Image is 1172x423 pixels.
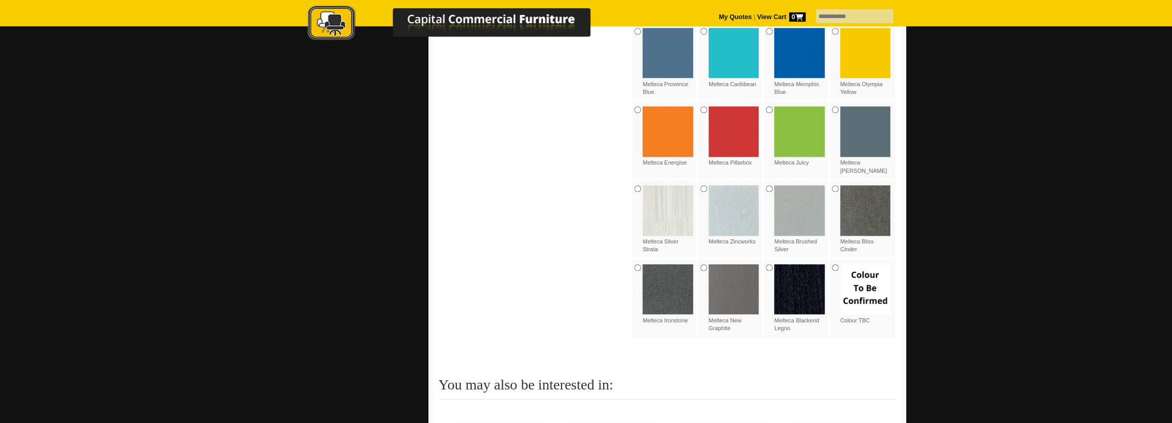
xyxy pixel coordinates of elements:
label: Melteca Juicy [774,106,825,167]
label: Melteca Brushed Silver [774,185,825,254]
img: Melteca Juicy [774,106,825,157]
label: Melteca Blackend Legno [774,264,825,333]
img: Melteca Ironstone [643,264,693,315]
img: Melteca Caribbean [709,28,759,78]
img: Melteca Provence Blue [643,28,693,78]
img: Melteca Winter Sky [840,106,891,157]
label: Colour TBC [840,264,891,324]
img: Melteca Silver Strata [643,185,693,236]
img: Melteca Energise [643,106,693,157]
span: 0 [789,12,806,22]
h2: You may also be interested in: [439,377,896,399]
label: Melteca [PERSON_NAME] [840,106,891,175]
label: Melteca Memphis Blue [774,28,825,96]
label: Melteca Zincworks [709,185,759,246]
img: Melteca Zincworks [709,185,759,236]
label: Melteca Bliss Cinder [840,185,891,254]
label: Melteca Silver Strata [643,185,693,254]
label: Melteca New Graphite [709,264,759,333]
a: View Cart0 [755,13,805,21]
img: Colour TBC [840,264,891,315]
img: Capital Commercial Furniture Logo [279,5,640,43]
label: Melteca Energise [643,106,693,167]
img: Melteca Brushed Silver [774,185,825,236]
img: Melteca Memphis Blue [774,28,825,78]
img: Melteca New Graphite [709,264,759,315]
label: Melteca Olympia Yellow [840,28,891,96]
img: Melteca Blackend Legno [774,264,825,315]
label: Melteca Pillarbox [709,106,759,167]
label: Melteca Ironstone [643,264,693,324]
img: Melteca Bliss Cinder [840,185,891,236]
label: Melteca Provence Blue [643,28,693,96]
a: Capital Commercial Furniture Logo [279,5,640,46]
img: Melteca Olympia Yellow [840,28,891,78]
label: Melteca Caribbean [709,28,759,88]
strong: View Cart [757,13,806,21]
img: Melteca Pillarbox [709,106,759,157]
a: My Quotes [719,13,752,21]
